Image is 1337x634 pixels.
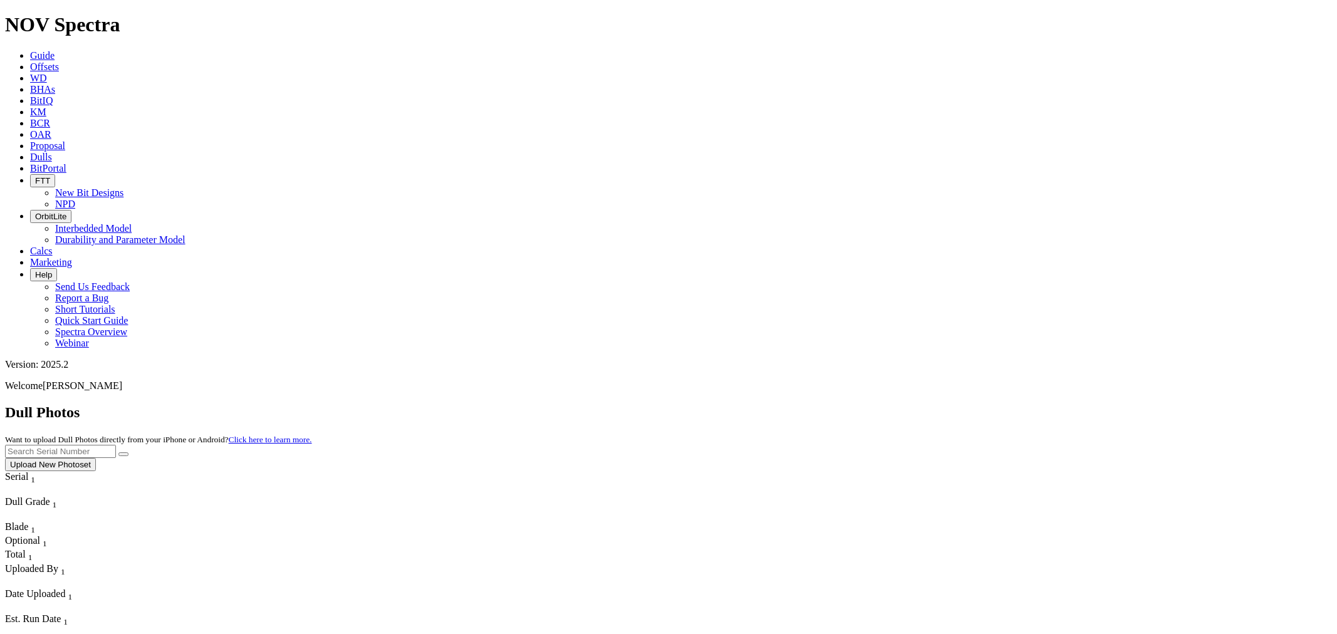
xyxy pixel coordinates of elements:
button: OrbitLite [30,210,71,223]
a: Send Us Feedback [55,281,130,292]
small: Want to upload Dull Photos directly from your iPhone or Android? [5,435,312,444]
span: FTT [35,176,50,185]
div: Total Sort None [5,549,49,563]
span: Sort None [61,563,65,574]
a: Webinar [55,338,89,348]
span: Dull Grade [5,496,50,507]
button: Upload New Photoset [5,458,96,471]
div: Version: 2025.2 [5,359,1332,370]
sub: 1 [63,617,68,626]
span: Sort None [53,496,57,507]
a: Guide [30,50,55,61]
div: Sort None [5,535,49,549]
span: Optional [5,535,40,546]
div: Column Menu [5,485,58,496]
span: [PERSON_NAME] [43,380,122,391]
span: Sort None [28,549,33,559]
sub: 1 [61,567,65,576]
a: Short Tutorials [55,304,115,314]
span: OrbitLite [35,212,66,221]
a: Durability and Parameter Model [55,234,186,245]
a: Proposal [30,140,65,151]
span: Help [35,270,52,279]
span: Sort None [31,521,35,532]
div: Sort None [5,496,93,521]
a: Spectra Overview [55,326,127,337]
a: Dulls [30,152,52,162]
a: WD [30,73,47,83]
div: Sort None [5,549,49,563]
span: Sort None [31,471,35,482]
span: Uploaded By [5,563,58,574]
div: Sort None [5,521,49,535]
span: Sort None [43,535,47,546]
sub: 1 [31,525,35,534]
a: Offsets [30,61,59,72]
a: BitPortal [30,163,66,174]
div: Sort None [5,563,150,588]
a: BCR [30,118,50,128]
p: Welcome [5,380,1332,392]
a: Interbedded Model [55,223,132,234]
a: BitIQ [30,95,53,106]
div: Optional Sort None [5,535,49,549]
a: Quick Start Guide [55,315,128,326]
sub: 1 [43,539,47,548]
a: NPD [55,199,75,209]
a: Click here to learn more. [229,435,312,444]
a: Calcs [30,246,53,256]
div: Sort None [5,471,58,496]
h1: NOV Spectra [5,13,1332,36]
span: Blade [5,521,28,532]
div: Uploaded By Sort None [5,563,150,577]
span: Est. Run Date [5,613,61,624]
div: Serial Sort None [5,471,58,485]
div: Column Menu [5,602,99,613]
input: Search Serial Number [5,445,116,458]
span: Date Uploaded [5,588,65,599]
a: BHAs [30,84,55,95]
a: New Bit Designs [55,187,123,198]
div: Sort None [5,588,99,613]
h2: Dull Photos [5,404,1332,421]
span: Sort None [68,588,72,599]
span: Serial [5,471,28,482]
sub: 1 [53,500,57,509]
sub: 1 [28,553,33,563]
div: Column Menu [5,510,93,521]
sub: 1 [31,475,35,484]
div: Date Uploaded Sort None [5,588,99,602]
sub: 1 [68,592,72,601]
a: OAR [30,129,51,140]
div: Blade Sort None [5,521,49,535]
span: Sort None [63,613,68,624]
a: KM [30,107,46,117]
div: Column Menu [5,577,150,588]
a: Report a Bug [55,293,108,303]
div: Dull Grade Sort None [5,496,93,510]
button: Help [30,268,57,281]
span: Total [5,549,26,559]
div: Est. Run Date Sort None [5,613,93,627]
button: FTT [30,174,55,187]
a: Marketing [30,257,72,268]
